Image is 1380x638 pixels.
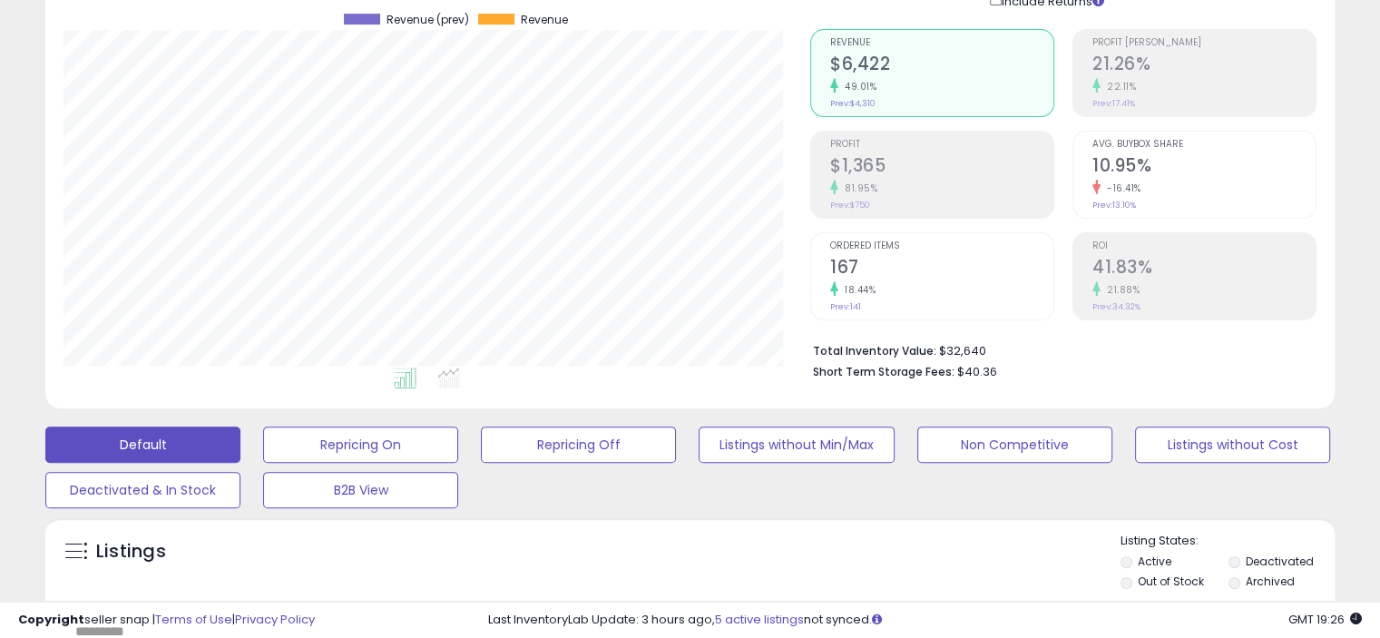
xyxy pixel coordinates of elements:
small: Prev: $750 [830,200,870,211]
span: Profit [PERSON_NAME] [1092,38,1316,48]
small: Prev: 34.32% [1092,301,1140,312]
button: Default [45,427,240,463]
h2: 10.95% [1092,155,1316,180]
small: 49.01% [838,80,876,93]
span: Ordered Items [830,241,1053,251]
small: 81.95% [838,182,877,195]
p: Listing States: [1121,533,1335,550]
li: $32,640 [813,339,1303,360]
a: Privacy Policy [235,611,315,628]
span: ROI [1092,241,1316,251]
b: Short Term Storage Fees: [813,364,954,379]
small: Prev: $4,310 [830,98,876,109]
h2: $6,422 [830,54,1053,78]
span: 2025-10-8 19:26 GMT [1288,611,1362,628]
button: Repricing On [263,427,458,463]
a: 5 active listings [715,611,804,628]
span: Avg. Buybox Share [1092,140,1316,150]
small: Prev: 13.10% [1092,200,1136,211]
span: Profit [830,140,1053,150]
h2: 41.83% [1092,257,1316,281]
small: Prev: 17.41% [1092,98,1135,109]
small: -16.41% [1101,182,1141,195]
small: 18.44% [838,283,876,297]
b: Total Inventory Value: [813,343,936,358]
h2: $1,365 [830,155,1053,180]
button: Repricing Off [481,427,676,463]
label: Active [1138,554,1171,569]
label: Deactivated [1245,554,1313,569]
button: B2B View [263,472,458,508]
button: Non Competitive [917,427,1112,463]
small: Prev: 141 [830,301,861,312]
h5: Listings [96,539,166,564]
label: Out of Stock [1138,574,1204,589]
button: Listings without Cost [1135,427,1330,463]
span: Revenue [830,38,1053,48]
div: seller snap | | [18,612,315,629]
span: Revenue (prev) [387,14,469,26]
button: Deactivated & In Stock [45,472,240,508]
h2: 21.26% [1092,54,1316,78]
h2: 167 [830,257,1053,281]
a: Terms of Use [155,611,232,628]
label: Archived [1245,574,1294,589]
small: 22.11% [1101,80,1136,93]
div: Last InventoryLab Update: 3 hours ago, not synced. [488,612,1362,629]
strong: Copyright [18,611,84,628]
small: 21.88% [1101,283,1140,297]
span: $40.36 [957,363,997,380]
span: Revenue [521,14,568,26]
button: Listings without Min/Max [699,427,894,463]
